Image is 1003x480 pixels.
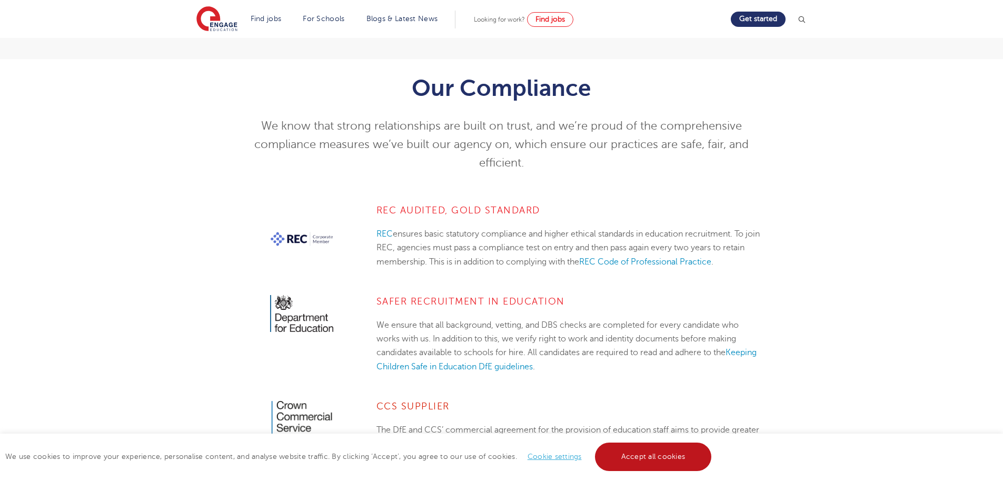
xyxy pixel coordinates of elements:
[376,295,760,308] h4: Safer Recruitment in Education
[528,453,582,461] a: Cookie settings
[366,15,438,23] a: Blogs & Latest News
[376,204,760,217] h4: REC Audited, Gold Standard
[5,453,714,461] span: We use cookies to improve your experience, personalise content, and analyse website traffic. By c...
[376,423,760,478] p: The DfE and CCS’ commercial agreement for the provision of education staff aims to provide greate...
[535,15,565,23] span: Find jobs
[376,227,760,269] p: ensures basic statutory compliance and higher ethical standards in education recruitment. To join...
[595,443,712,471] a: Accept all cookies
[196,6,237,33] img: Engage Education
[376,348,757,371] a: Keeping Children Safe in Education DfE guidelines
[243,117,760,172] p: We know that strong relationships are built on trust, and we’re proud of the comprehensive compli...
[474,16,525,23] span: Looking for work?
[731,12,786,27] a: Get started
[243,75,760,101] h1: Our Compliance
[376,401,450,412] a: CCS Supplier
[527,12,573,27] a: Find jobs
[251,15,282,23] a: Find jobs
[579,257,711,267] a: REC Code of Professional Practice
[376,229,393,239] a: REC
[376,318,760,374] p: We ensure that all background, vetting, and DBS checks are completed for every candidate who work...
[303,15,344,23] a: For Schools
